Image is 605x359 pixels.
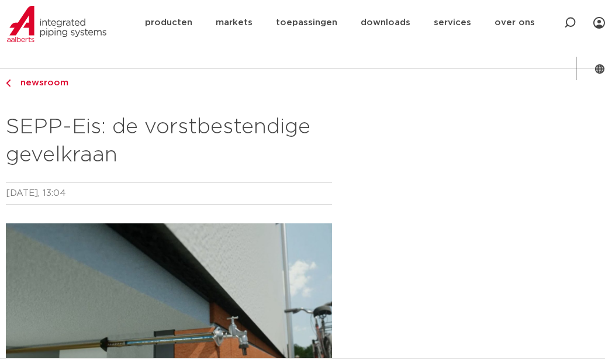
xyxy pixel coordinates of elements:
h2: SEPP-Eis: de vorstbestendige gevelkraan [6,113,332,170]
span: newsroom [13,78,68,87]
span: , [38,189,40,198]
time: 13:04 [43,189,66,198]
img: chevron-right.svg [6,80,11,87]
div: my IPS [593,10,605,36]
time: [DATE] [6,189,38,198]
a: newsroom [6,76,332,90]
